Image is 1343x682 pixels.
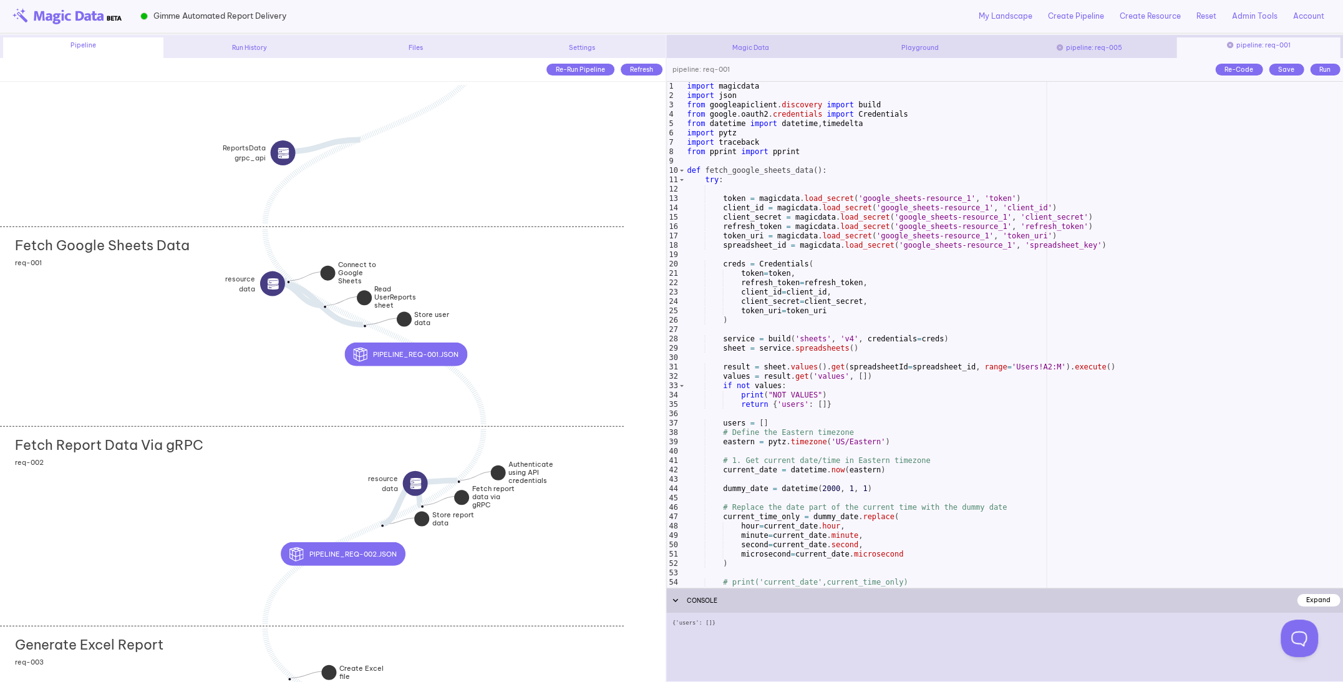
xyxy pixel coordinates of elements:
[384,524,446,540] div: Store report data
[3,37,163,58] div: Pipeline
[667,353,679,363] div: 30
[12,8,122,24] img: beta-logo.png
[667,334,679,344] div: 28
[667,325,679,334] div: 27
[667,147,675,157] div: 8
[667,578,679,587] div: 54
[838,43,1001,52] div: Playground
[667,419,679,428] div: 37
[502,43,662,52] div: Settings
[472,484,514,509] strong: Fetch report data via gRPC
[1177,37,1340,58] div: pipeline: req-001
[414,310,449,327] strong: Store user data
[667,129,675,138] div: 6
[667,100,675,110] div: 3
[277,147,289,158] img: source icon
[1310,64,1340,76] div: Run
[1007,43,1170,52] div: pipeline: req-005
[303,291,363,316] div: resourcedatasource icon
[667,475,679,484] div: 43
[667,91,675,100] div: 2
[318,160,390,185] div: ReportsDatagrpc_apisource icon
[289,280,352,304] div: Connect to Google Sheets
[667,269,679,278] div: 21
[446,491,506,516] div: resourcedatasource icon
[667,409,679,419] div: 36
[667,82,675,91] div: 1
[667,278,679,288] div: 22
[1269,64,1304,76] div: Save
[1120,11,1181,22] a: Create Resource
[667,559,679,568] div: 52
[368,473,398,483] strong: resource
[223,153,266,163] span: grpc_api
[15,237,190,253] h2: Fetch Google Sheets Data
[546,64,614,76] div: Re-Run Pipeline
[15,636,163,653] h2: Generate Excel Report
[667,512,679,522] div: 47
[667,391,679,400] div: 34
[667,250,679,260] div: 19
[667,306,679,316] div: 25
[666,613,1343,681] div: {'users': []}
[281,542,405,566] button: pipeline_req-002.json
[339,664,384,681] strong: Create Excel file
[667,587,679,597] div: 55
[336,43,496,52] div: Files
[667,550,679,559] div: 51
[667,531,679,540] div: 49
[15,658,44,666] span: req-003
[1281,620,1318,657] iframe: Toggle Customer Support
[667,540,679,550] div: 50
[1215,64,1263,76] div: Re-Code
[667,157,675,166] div: 9
[374,285,416,309] strong: Read UserReports sheet
[621,64,662,76] div: Refresh
[667,363,679,372] div: 31
[667,568,679,578] div: 53
[667,484,679,494] div: 44
[667,110,675,119] div: 4
[366,324,428,340] div: Store user data
[667,231,679,241] div: 17
[225,284,255,294] span: data
[345,343,467,366] button: pipeline_req-001.json
[667,260,679,269] div: 20
[667,185,679,194] div: 12
[508,460,553,485] strong: Authenticate using API credentials
[343,542,467,566] div: pipeline_req-002.json
[667,428,679,437] div: 38
[678,166,685,175] span: Toggle code folding, rows 10 through 223
[225,273,255,283] strong: resource
[15,458,44,467] span: req-002
[667,437,679,447] div: 39
[667,522,679,531] div: 48
[667,166,679,175] div: 10
[667,297,679,306] div: 24
[667,400,679,409] div: 35
[460,480,522,504] div: Authenticate using API credentials
[979,11,1032,22] a: My Landscape
[15,437,203,453] h2: Fetch Report Data Via gRPC
[409,477,421,489] img: source icon
[667,194,679,203] div: 13
[678,175,685,185] span: Toggle code folding, rows 11 through 216
[667,119,675,129] div: 5
[667,465,679,475] div: 42
[423,505,485,529] div: Fetch report data via gRPC
[666,58,730,82] div: pipeline: req-001
[667,241,679,250] div: 18
[15,258,42,267] span: req-001
[669,43,832,52] div: Magic Data
[667,222,679,231] div: 16
[338,260,376,285] strong: Connect to Google Sheets
[368,484,398,494] span: data
[667,372,679,381] div: 32
[687,597,717,605] span: CONSOLE
[667,288,679,297] div: 23
[406,343,528,366] div: pipeline_req-001.json
[667,316,679,325] div: 26
[326,305,388,329] div: Read UserReports sheet
[667,503,679,512] div: 46
[153,10,286,22] span: Gimme Automated Report Delivery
